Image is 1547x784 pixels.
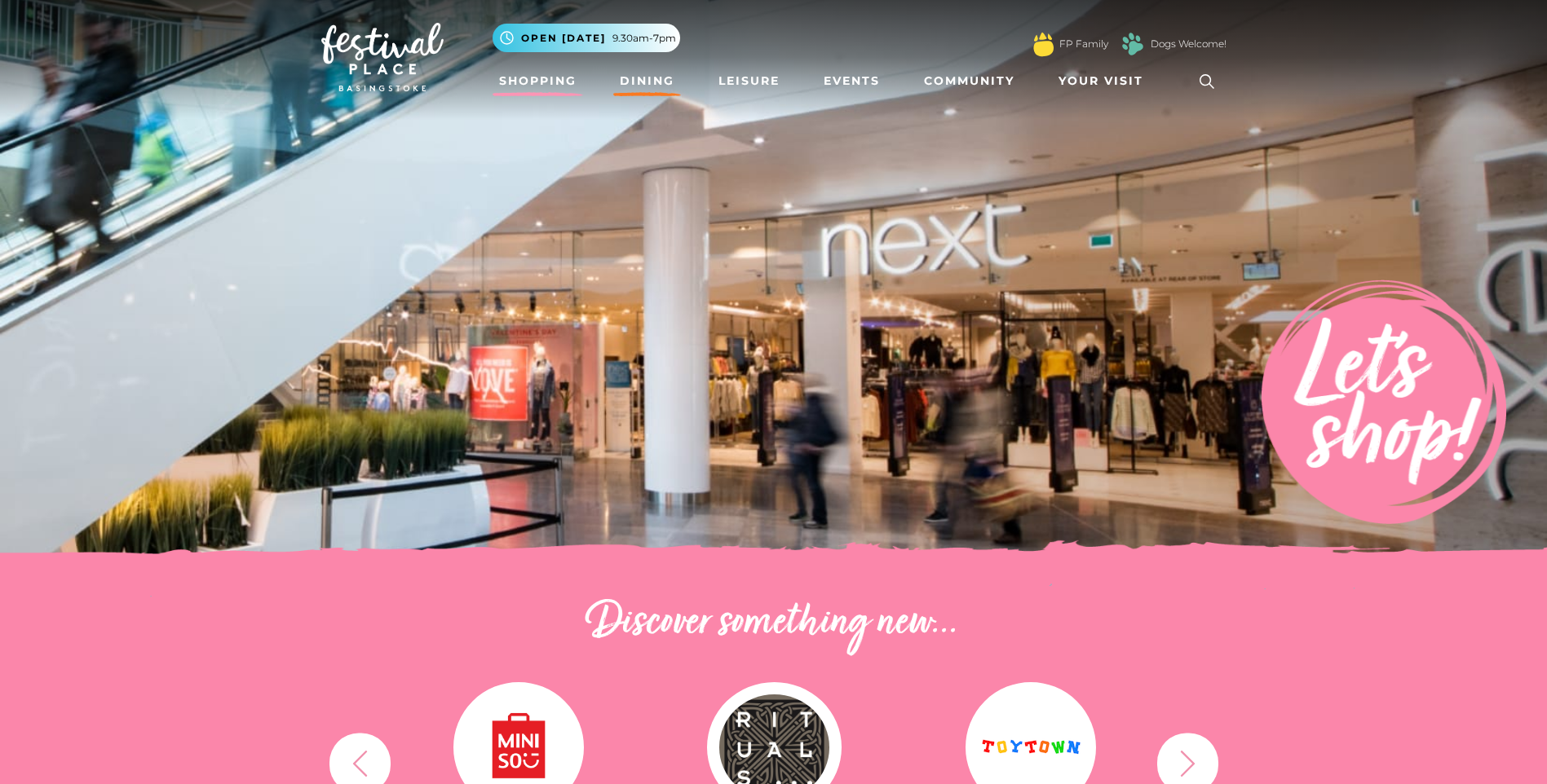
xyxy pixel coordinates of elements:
[1059,37,1108,51] a: FP Family
[1059,73,1143,90] span: Your Visit
[613,66,681,96] a: Dining
[817,66,886,96] a: Events
[917,66,1021,96] a: Community
[321,23,444,91] img: Festival Place Logo
[493,66,583,96] a: Shopping
[521,31,606,46] span: Open [DATE]
[321,597,1227,650] h2: Discover something new...
[1151,37,1227,51] a: Dogs Welcome!
[493,24,680,52] button: Open [DATE] 9.30am-7pm
[712,66,786,96] a: Leisure
[1052,66,1158,96] a: Your Visit
[612,31,676,46] span: 9.30am-7pm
